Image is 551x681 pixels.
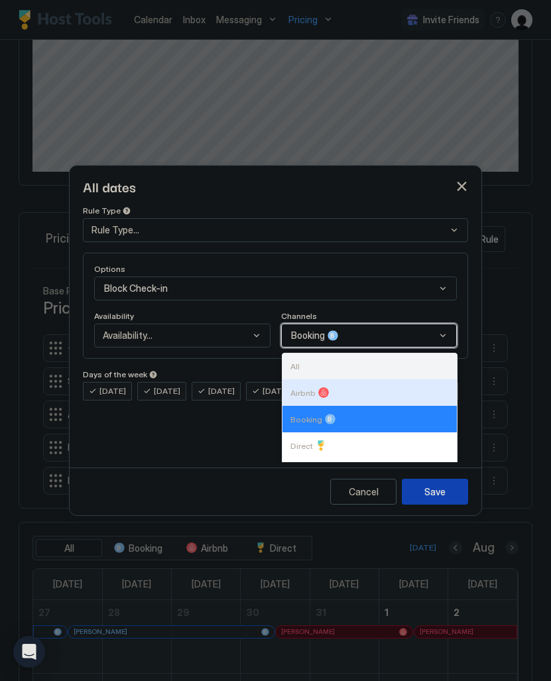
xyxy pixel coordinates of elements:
[104,282,168,294] span: Block Check-in
[263,385,289,397] span: [DATE]
[154,385,180,397] span: [DATE]
[94,264,125,274] span: Options
[92,224,448,236] div: Rule Type...
[290,441,313,451] span: Direct
[83,369,147,379] span: Days of the week
[83,206,121,216] span: Rule Type
[290,414,322,424] span: Booking
[208,385,235,397] span: [DATE]
[290,361,300,371] span: All
[83,176,136,196] span: All dates
[291,330,325,341] span: Booking
[13,636,45,668] div: Open Intercom Messenger
[349,485,379,499] div: Cancel
[290,388,316,398] span: Airbnb
[94,311,134,321] span: Availability
[424,485,446,499] div: Save
[402,479,468,505] button: Save
[103,330,251,341] div: Availability...
[99,385,126,397] span: [DATE]
[330,479,397,505] button: Cancel
[281,311,317,321] span: Channels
